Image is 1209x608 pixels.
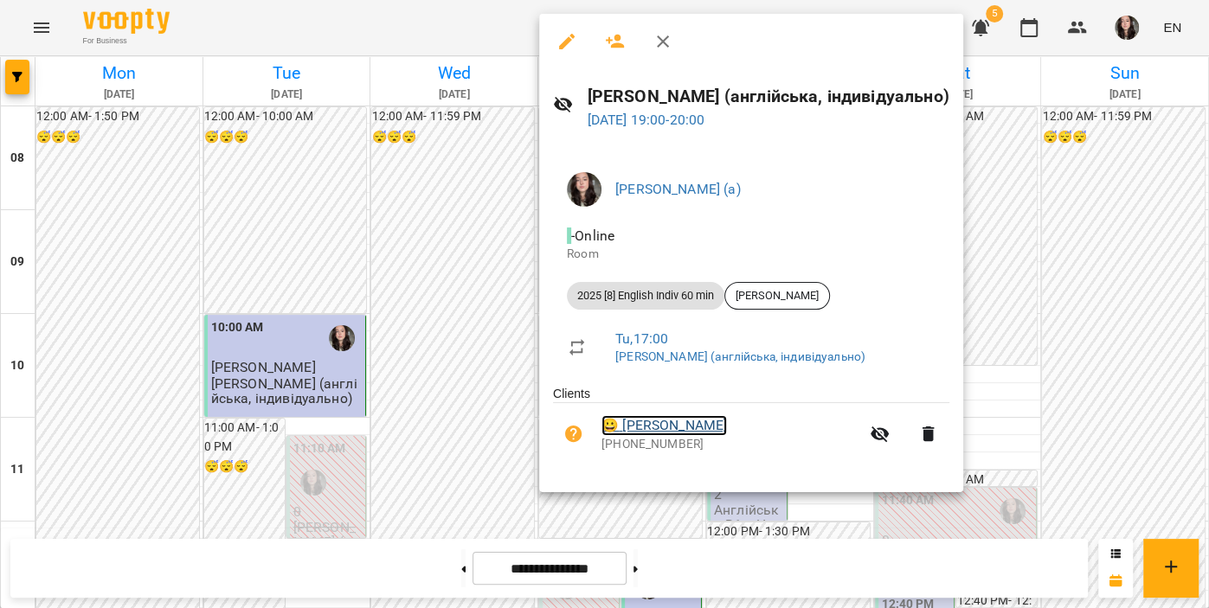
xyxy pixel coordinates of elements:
a: [PERSON_NAME] (а) [615,181,741,197]
p: [PHONE_NUMBER] [601,436,859,453]
ul: Clients [553,385,949,471]
a: [DATE] 19:00-20:00 [588,112,705,128]
h6: [PERSON_NAME] (англійська, індивідуально) [588,83,949,110]
span: 2025 [8] English Indiv 60 min [567,288,724,304]
img: 1a20daea8e9f27e67610e88fbdc8bd8e.jpg [567,172,601,207]
a: [PERSON_NAME] (англійська, індивідуально) [615,349,865,363]
a: 😀 [PERSON_NAME] [601,415,727,436]
button: Unpaid. Bill the attendance? [553,413,595,455]
span: [PERSON_NAME] [725,288,829,304]
div: [PERSON_NAME] [724,282,830,310]
p: Room [567,246,936,263]
span: - Online [567,227,618,244]
a: Tu , 17:00 [615,330,668,347]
